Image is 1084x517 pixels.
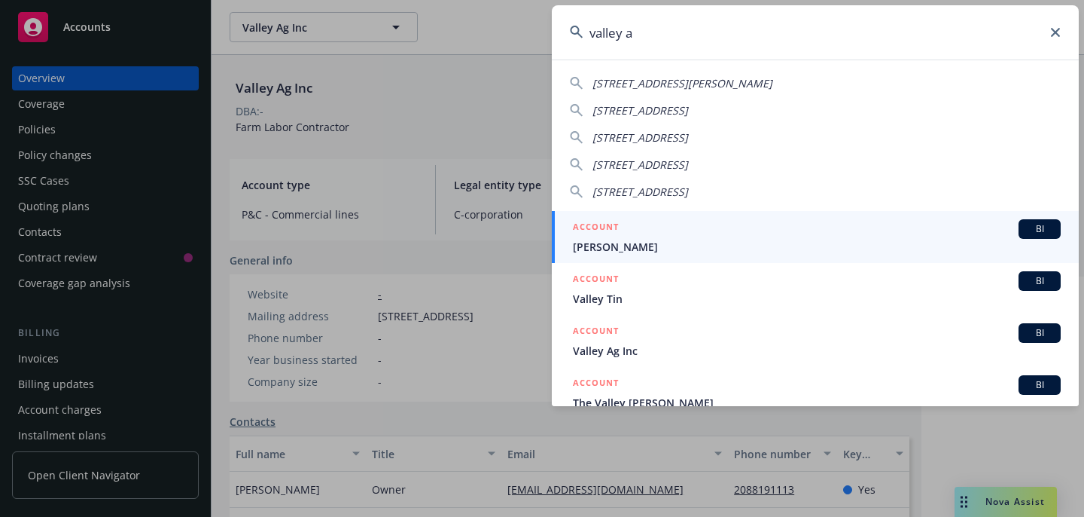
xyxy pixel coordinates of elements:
[552,315,1079,367] a: ACCOUNTBIValley Ag Inc
[1025,326,1055,340] span: BI
[592,130,688,145] span: [STREET_ADDRESS]
[552,5,1079,60] input: Search...
[573,239,1061,255] span: [PERSON_NAME]
[552,367,1079,419] a: ACCOUNTBIThe Valley [PERSON_NAME]
[592,76,772,90] span: [STREET_ADDRESS][PERSON_NAME]
[1025,378,1055,392] span: BI
[552,263,1079,315] a: ACCOUNTBIValley Tin
[573,375,619,393] h5: ACCOUNT
[573,343,1061,359] span: Valley Ag Inc
[592,185,688,199] span: [STREET_ADDRESS]
[1025,222,1055,236] span: BI
[1025,274,1055,288] span: BI
[573,291,1061,307] span: Valley Tin
[573,395,1061,411] span: The Valley [PERSON_NAME]
[552,211,1079,263] a: ACCOUNTBI[PERSON_NAME]
[573,271,619,289] h5: ACCOUNT
[592,158,688,172] span: [STREET_ADDRESS]
[573,219,619,237] h5: ACCOUNT
[592,103,688,118] span: [STREET_ADDRESS]
[573,323,619,341] h5: ACCOUNT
